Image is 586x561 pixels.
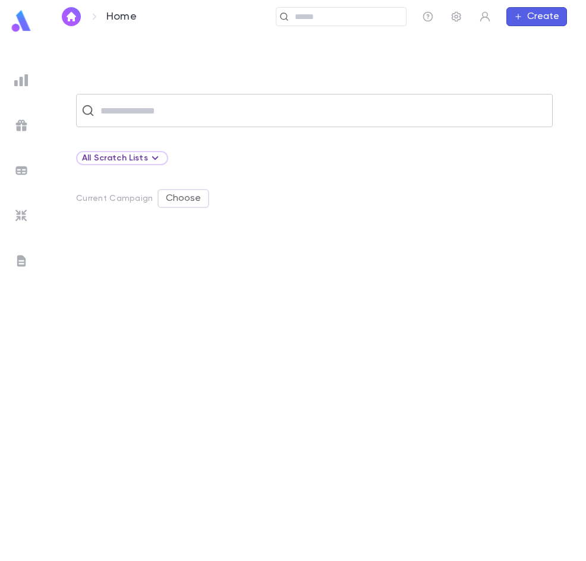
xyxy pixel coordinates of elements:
[82,151,162,165] div: All Scratch Lists
[64,12,78,21] img: home_white.a664292cf8c1dea59945f0da9f25487c.svg
[157,189,209,208] button: Choose
[10,10,33,33] img: logo
[76,194,153,203] p: Current Campaign
[14,254,29,268] img: letters_grey.7941b92b52307dd3b8a917253454ce1c.svg
[14,163,29,178] img: batches_grey.339ca447c9d9533ef1741baa751efc33.svg
[14,209,29,223] img: imports_grey.530a8a0e642e233f2baf0ef88e8c9fcb.svg
[106,10,137,23] p: Home
[506,7,567,26] button: Create
[14,73,29,87] img: reports_grey.c525e4749d1bce6a11f5fe2a8de1b229.svg
[14,118,29,133] img: campaigns_grey.99e729a5f7ee94e3726e6486bddda8f1.svg
[76,151,168,165] div: All Scratch Lists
